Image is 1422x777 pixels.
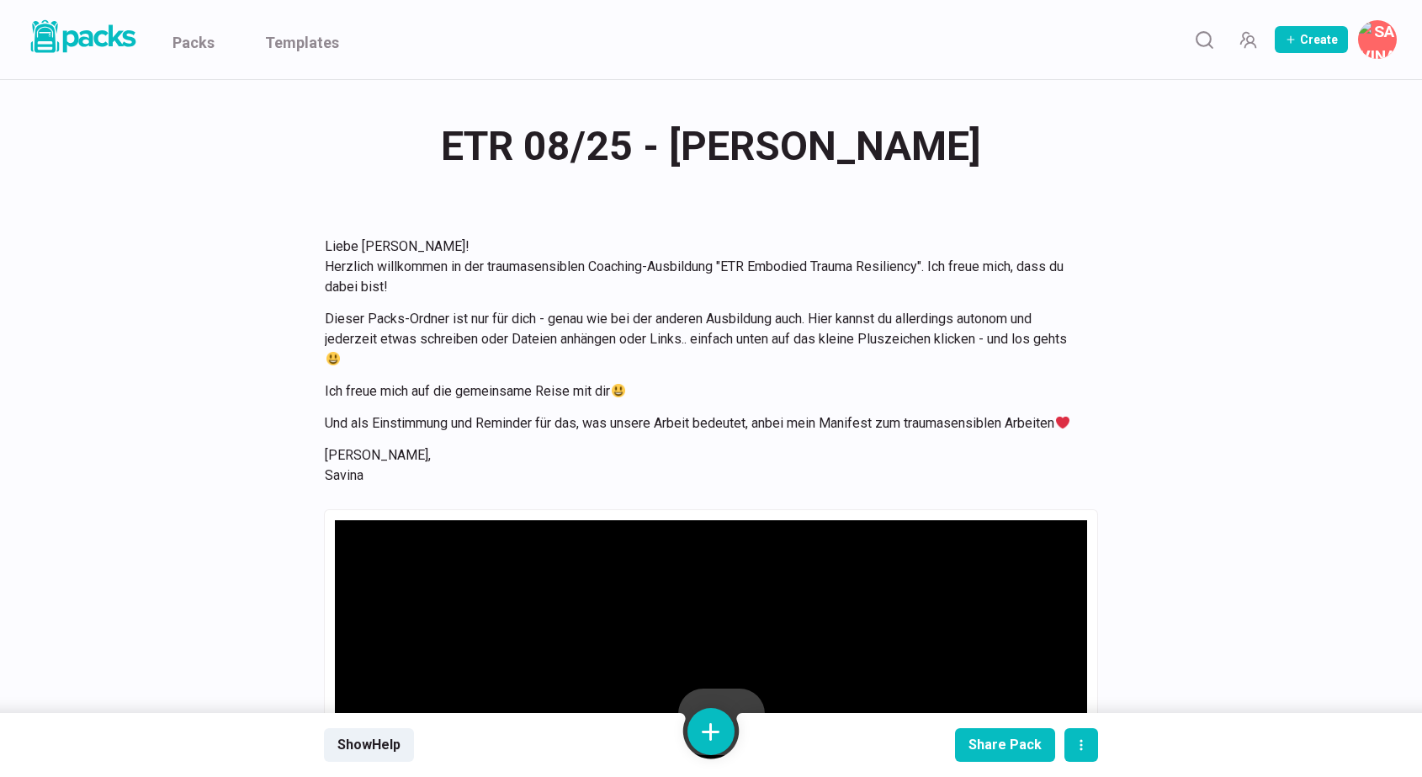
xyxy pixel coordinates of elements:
[325,445,1077,486] p: [PERSON_NAME], Savina
[25,17,139,56] img: Packs logo
[325,309,1077,370] p: Dieser Packs-Ordner ist nur für dich - genau wie bei der anderen Ausbildung auch. Hier kannst du ...
[325,237,1077,297] p: Liebe [PERSON_NAME]! Herzlich willkommen in der traumasensiblen Coaching-Ausbildung "ETR Embodied...
[1275,26,1348,53] button: Create Pack
[325,381,1077,402] p: Ich freue mich auf die gemeinsame Reise mit dir
[1358,20,1397,59] button: Savina Tilmann
[968,737,1042,753] div: Share Pack
[25,17,139,62] a: Packs logo
[1064,728,1098,762] button: actions
[1231,23,1265,56] button: Manage Team Invites
[441,114,981,179] span: ETR 08/25 - [PERSON_NAME]
[678,689,765,755] button: Play Video
[955,728,1055,762] button: Share Pack
[1056,416,1069,429] img: ❤️
[325,413,1077,434] p: Und als Einstimmung und Reminder für das, was unsere Arbeit bedeutet, anbei mein Manifest zum tra...
[1187,23,1221,56] button: Search
[612,384,625,397] img: 😃
[326,352,340,365] img: 😃
[324,728,414,762] button: ShowHelp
